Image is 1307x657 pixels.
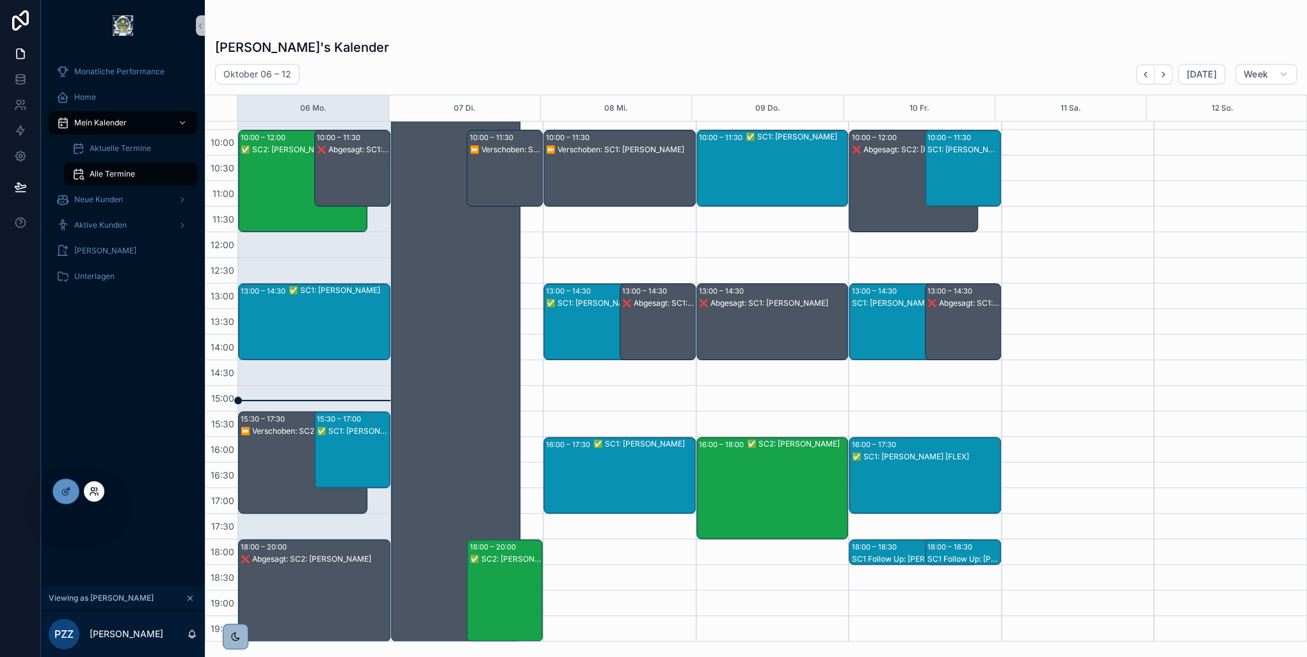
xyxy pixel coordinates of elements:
div: 18:00 – 20:00 [241,541,290,553]
div: 16:00 – 17:30 [546,438,593,451]
img: App logo [113,15,133,36]
div: 18:00 – 18:30SC1 Follow Up: [PERSON_NAME] [926,540,1000,564]
div: 13:00 – 14:30SC1: [PERSON_NAME] [849,284,977,360]
div: SC1: [PERSON_NAME] [851,298,977,308]
span: 10:30 [207,162,237,173]
div: ❌ Abgesagt: SC1: [PERSON_NAME] [622,298,694,308]
span: 17:30 [208,521,237,532]
div: scrollable content [41,51,205,305]
div: SC1 Follow Up: [PERSON_NAME] [927,554,1000,564]
span: 17:00 [208,495,237,506]
div: 10:00 – 11:30 [927,131,974,144]
span: Aktuelle Termine [90,143,151,154]
a: Aktive Kunden [49,214,197,237]
a: Mein Kalender [49,111,197,134]
a: Alle Termine [64,162,197,186]
div: 13:00 – 14:30 [927,285,975,297]
span: Alle Termine [90,169,135,179]
div: SC1 Follow Up: [PERSON_NAME] [851,554,977,564]
button: 10 Fr. [909,95,929,121]
span: Unterlagen [74,271,115,281]
div: ✅ SC1: [PERSON_NAME] [317,426,389,436]
div: 15:30 – 17:00 [317,413,364,425]
span: 18:30 [207,572,237,583]
div: 13:00 – 14:30✅ SC1: [PERSON_NAME] [544,284,672,360]
div: ✅ SC2: [PERSON_NAME] [747,439,847,449]
button: 07 Di. [454,95,476,121]
a: Monatliche Performance [49,60,197,83]
div: ⏩ Verschoben: SC1: [PERSON_NAME] [469,145,541,155]
span: 15:30 [208,418,237,429]
span: 11:00 [209,188,237,199]
div: ❌ Abgesagt: SC2: [PERSON_NAME] [241,554,389,564]
span: Viewing as [PERSON_NAME] [49,593,154,603]
span: Monatliche Performance [74,67,164,77]
div: 13:00 – 14:30 [851,285,899,297]
div: 13:00 – 14:30 [546,285,594,297]
span: 16:00 [207,444,237,455]
div: 10:00 – 11:30 [546,131,593,144]
div: ⏩ Verschoben: SC1: [PERSON_NAME] [546,145,694,155]
div: 10:00 – 11:30 [469,131,516,144]
div: 10:00 – 12:00 [241,131,289,144]
div: ✅ SC2: [PERSON_NAME] [241,145,366,155]
div: 18:00 – 18:30 [851,541,899,553]
span: 18:00 [207,546,237,557]
div: 13:00 – 14:30✅ SC1: [PERSON_NAME] [239,284,390,360]
span: 19:30 [207,623,237,634]
span: 15:00 [208,393,237,404]
div: 13:00 – 14:30❌ Abgesagt: SC1: [PERSON_NAME] [620,284,695,360]
button: 06 Mo. [300,95,326,121]
h2: Oktober 06 – 12 [223,68,291,81]
button: Next [1155,65,1173,84]
button: 08 Mi. [604,95,628,121]
a: Neue Kunden [49,188,197,211]
p: [PERSON_NAME] [90,628,163,640]
div: 10:00 – 11:30⏩ Verschoben: SC1: [PERSON_NAME] [544,131,695,206]
div: ❌ Abgesagt: SC1: [PERSON_NAME] [927,298,1000,308]
a: [PERSON_NAME] [49,239,197,262]
div: 13:00 – 14:30❌ Abgesagt: SC1: [PERSON_NAME] [926,284,1000,360]
span: 09:30 [205,111,237,122]
div: 10:00 – 12:00✅ SC2: [PERSON_NAME] [239,131,367,232]
div: ✅ SC1: [PERSON_NAME] [746,132,847,142]
div: 18:00 – 18:30SC1 Follow Up: [PERSON_NAME] [849,540,977,564]
div: 10:00 – 11:30❌ Abgesagt: SC1: [PERSON_NAME] [315,131,390,206]
div: ✅ SC1: [PERSON_NAME] [289,285,389,296]
div: ✅ SC1: [PERSON_NAME] [593,439,694,449]
div: ✅ SC2: [PERSON_NAME] [469,554,541,564]
div: 10:00 – 12:00❌ Abgesagt: SC2: [PERSON_NAME] [849,131,977,232]
span: PZZ [54,626,74,642]
div: 08:00 – 20:00: Krankheit [392,28,520,641]
div: 10:00 – 11:30⏩ Verschoben: SC1: [PERSON_NAME] [467,131,542,206]
div: 18:00 – 20:00❌ Abgesagt: SC2: [PERSON_NAME] [239,540,390,641]
span: 19:00 [207,598,237,608]
div: 13:00 – 14:30 [241,285,289,297]
span: 10:00 [207,137,237,148]
div: 10:00 – 11:30SC1: [PERSON_NAME] [926,131,1000,206]
div: 10:00 – 11:30 [317,131,364,144]
div: 16:00 – 17:30✅ SC1: [PERSON_NAME] [544,438,695,513]
div: 16:00 – 17:30✅ SC1: [PERSON_NAME] [FLEX] [849,438,1000,513]
div: 18:00 – 18:30 [927,541,975,553]
button: Back [1136,65,1155,84]
div: ⏩ Verschoben: SC2: [PERSON_NAME] [241,426,366,436]
span: 13:00 [207,290,237,301]
button: Week [1235,64,1297,84]
div: 15:30 – 17:30 [241,413,288,425]
div: 15:30 – 17:00✅ SC1: [PERSON_NAME] [315,412,390,487]
span: [PERSON_NAME] [74,246,136,256]
div: 13:00 – 14:30❌ Abgesagt: SC1: [PERSON_NAME] [697,284,848,360]
h1: [PERSON_NAME]'s Kalender [215,38,389,56]
div: 18:00 – 20:00✅ SC2: [PERSON_NAME] [467,540,542,641]
span: [DATE] [1186,68,1216,80]
span: 14:30 [207,367,237,378]
div: ❌ Abgesagt: SC1: [PERSON_NAME] [317,145,389,155]
span: Mein Kalender [74,118,127,128]
a: Unterlagen [49,265,197,288]
button: [DATE] [1178,64,1224,84]
span: 13:30 [207,316,237,327]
